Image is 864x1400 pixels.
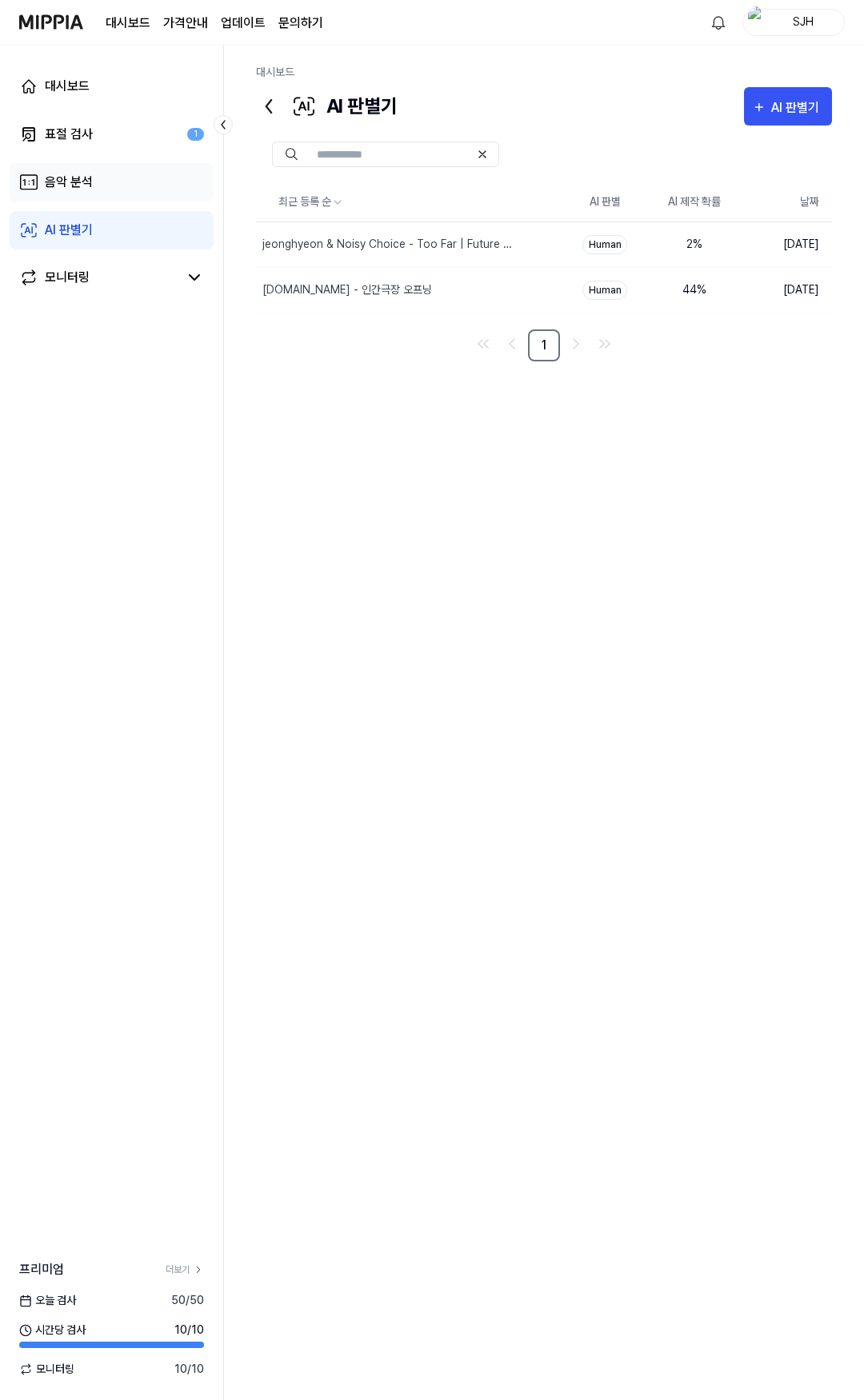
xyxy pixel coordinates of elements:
a: 대시보드 [256,66,294,78]
a: 음악 분석 [10,163,214,201]
a: 대시보드 [106,14,150,33]
span: 10 / 10 [174,1322,204,1338]
nav: pagination [256,329,832,361]
td: [DATE] [739,267,832,313]
a: 문의하기 [278,14,323,33]
span: 10 / 10 [174,1361,204,1378]
div: 2 % [662,236,726,253]
a: Go to next page [563,331,589,357]
div: 표절 검사 [45,125,93,144]
div: AI 판별기 [256,87,398,126]
a: 더보기 [166,1262,204,1277]
a: 업데이트 [221,14,266,33]
img: profile [748,6,767,38]
a: Go to first page [470,331,496,357]
button: profileSJH [742,9,845,36]
span: 오늘 검사 [19,1292,76,1309]
a: AI 판별기 [10,211,214,249]
a: 표절 검사1 [10,115,214,154]
div: 음악 분석 [45,173,93,192]
span: 프리미엄 [19,1260,64,1279]
a: 1 [528,329,560,361]
td: [DATE] [739,221,832,267]
div: jeonghyeon & Noisy Choice - Too Far | Future House | NCS - Copyright Free Music [262,236,512,253]
a: Go to last page [592,331,618,357]
img: 알림 [709,13,728,32]
div: Human [582,235,627,254]
img: Search [286,148,298,161]
a: 대시보드 [10,67,214,106]
div: 44 % [662,281,726,298]
div: SJH [772,13,834,30]
th: AI 제작 확률 [650,183,739,221]
button: AI 판별기 [744,87,832,126]
div: 모니터링 [45,268,90,287]
span: 모니터링 [19,1361,74,1378]
th: AI 판별 [560,183,650,221]
button: 가격안내 [163,14,208,33]
div: [DOMAIN_NAME] - 인간극장 오프닝 [262,281,432,298]
span: 50 / 50 [171,1292,204,1309]
th: 날짜 [739,183,832,221]
div: AI 판별기 [45,221,93,240]
a: 모니터링 [19,268,178,287]
div: AI 판별기 [771,98,824,118]
div: 대시보드 [45,77,90,96]
a: Go to previous page [499,331,525,357]
div: 1 [187,128,204,142]
div: Human [582,281,627,300]
span: 시간당 검사 [19,1322,86,1338]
